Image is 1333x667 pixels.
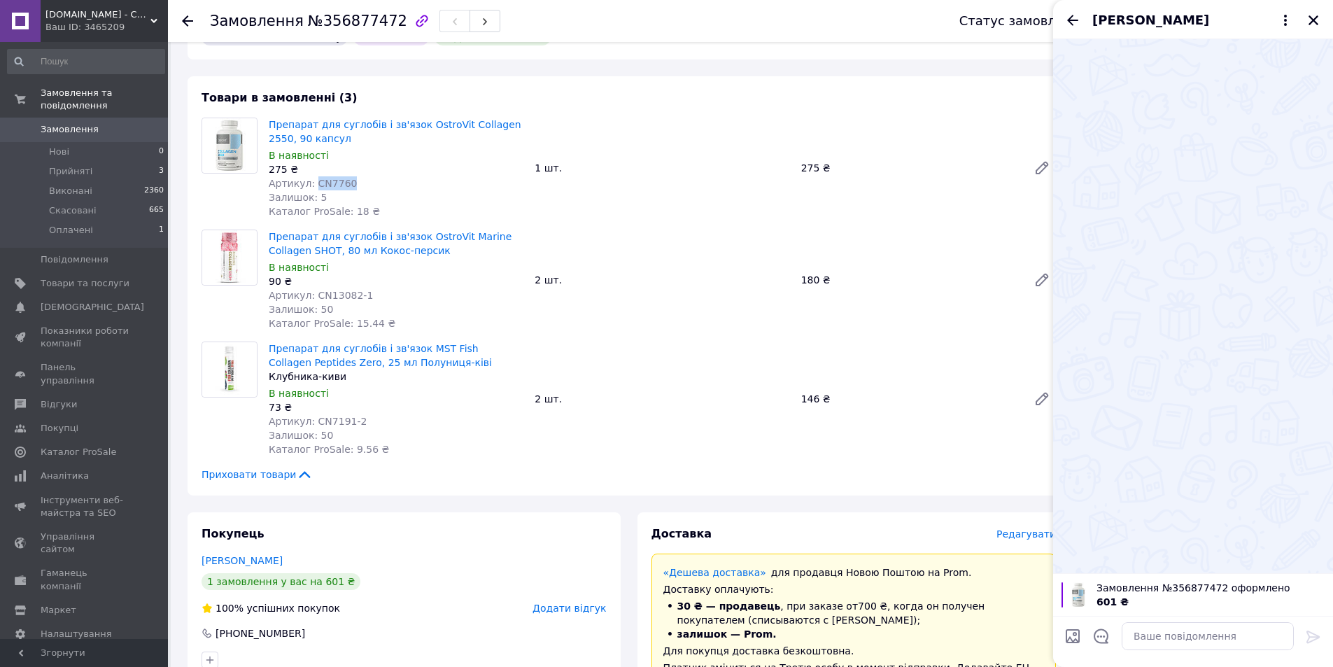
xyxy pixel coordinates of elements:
span: В наявності [269,150,329,161]
span: Артикул: CN7760 [269,178,357,189]
a: Препарат для суглобів і зв'язок MST Fish Collagen Peptides Zero, 25 мл Полуниця-ківі [269,343,492,368]
span: Доставка [651,527,712,540]
div: 180 ₴ [796,270,1022,290]
div: 146 ₴ [796,389,1022,409]
span: В наявності [269,262,329,273]
span: superbody.in.ua - Спортивне харчування та аксесуари для спортсменів і не тільки! [45,8,150,21]
div: Клубника-киви [269,370,523,384]
button: Закрити [1305,12,1322,29]
span: 2360 [144,185,164,197]
span: 100% [216,603,244,614]
div: Для покупця доставка безкоштовна. [663,644,1045,658]
span: 0 [159,146,164,158]
span: Артикул: CN7191-2 [269,416,367,427]
a: Препарат для суглобів і зв'язок OstroVit Marine Collagen SHOT, 80 мл Кокос-персик [269,231,512,256]
span: Покупець [202,527,265,540]
span: Залишок: 5 [269,192,327,203]
img: Препарат для суглобів і зв'язок OstroVit Marine Collagen SHOT, 80 мл Кокос-персик [202,230,257,285]
span: №356877472 [308,13,407,29]
span: Гаманець компанії [41,567,129,592]
span: Панель управління [41,361,129,386]
span: В наявності [269,388,329,399]
div: 275 ₴ [269,162,523,176]
div: 1 замовлення у вас на 601 ₴ [202,573,360,590]
span: Додати відгук [533,603,606,614]
a: Редагувати [1028,154,1056,182]
span: Каталог ProSale: 9.56 ₴ [269,444,389,455]
span: [DEMOGRAPHIC_DATA] [41,301,144,314]
a: Редагувати [1028,385,1056,413]
div: 275 ₴ [796,158,1022,178]
span: Замовлення [41,123,99,136]
span: Налаштування [41,628,112,640]
span: Залишок: 50 [269,304,333,315]
a: [PERSON_NAME] [202,555,283,566]
button: [PERSON_NAME] [1092,11,1294,29]
span: Прийняті [49,165,92,178]
span: Залишок: 50 [269,430,333,441]
span: Виконані [49,185,92,197]
span: Каталог ProSale [41,446,116,458]
img: Препарат для суглобів і зв'язок MST Fish Collagen Peptides Zero, 25 мл Полуниця-ківі [202,342,257,397]
li: , при заказе от 700 ₴ , когда он получен покупателем (списываются с [PERSON_NAME]); [663,599,1045,627]
span: Редагувати [996,528,1056,540]
div: 1 шт. [529,158,795,178]
span: Відгуки [41,398,77,411]
span: Управління сайтом [41,531,129,556]
img: 6311327307_w100_h100_preparat-dlya-sustavov.jpg [1066,582,1091,608]
span: 665 [149,204,164,217]
div: 2 шт. [529,270,795,290]
span: 1 [159,224,164,237]
div: для продавця Новою Поштою на Prom. [663,566,1045,580]
span: Замовлення [210,13,304,29]
span: Каталог ProSale: 15.44 ₴ [269,318,395,329]
span: [PERSON_NAME] [1092,11,1209,29]
span: Нові [49,146,69,158]
div: Доставку оплачують: [663,582,1045,596]
span: Скасовані [49,204,97,217]
div: Статус замовлення [959,14,1088,28]
div: 2 шт. [529,389,795,409]
input: Пошук [7,49,165,74]
div: 73 ₴ [269,400,523,414]
span: Інструменти веб-майстра та SEO [41,494,129,519]
span: Товари в замовленні (3) [202,91,358,104]
div: [PHONE_NUMBER] [214,626,306,640]
a: Препарат для суглобів і зв'язок OstroVit Collagen 2550, 90 капсул [269,119,521,144]
span: Товари та послуги [41,277,129,290]
span: Аналітика [41,470,89,482]
span: Покупці [41,422,78,435]
span: 601 ₴ [1096,596,1129,608]
span: залишок — Prom. [677,629,777,640]
span: Оплачені [49,224,93,237]
span: Показники роботи компанії [41,325,129,350]
span: Повідомлення [41,253,108,266]
div: успішних покупок [202,601,340,615]
a: Редагувати [1028,266,1056,294]
button: Назад [1064,12,1081,29]
span: Маркет [41,604,76,617]
span: Артикул: CN13082-1 [269,290,373,301]
div: 90 ₴ [269,274,523,288]
button: Відкрити шаблони відповідей [1092,627,1110,645]
span: 30 ₴ — продавець [677,601,781,612]
img: Препарат для суглобів і зв'язок OstroVit Collagen 2550, 90 капсул [202,118,257,173]
span: Замовлення та повідомлення [41,87,168,112]
a: «Дешева доставка» [663,567,766,578]
span: 3 [159,165,164,178]
span: Каталог ProSale: 18 ₴ [269,206,380,217]
span: Приховати товари [202,468,313,482]
div: Повернутися назад [182,14,193,28]
div: Ваш ID: 3465209 [45,21,168,34]
span: Замовлення №356877472 оформлено [1096,581,1325,595]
